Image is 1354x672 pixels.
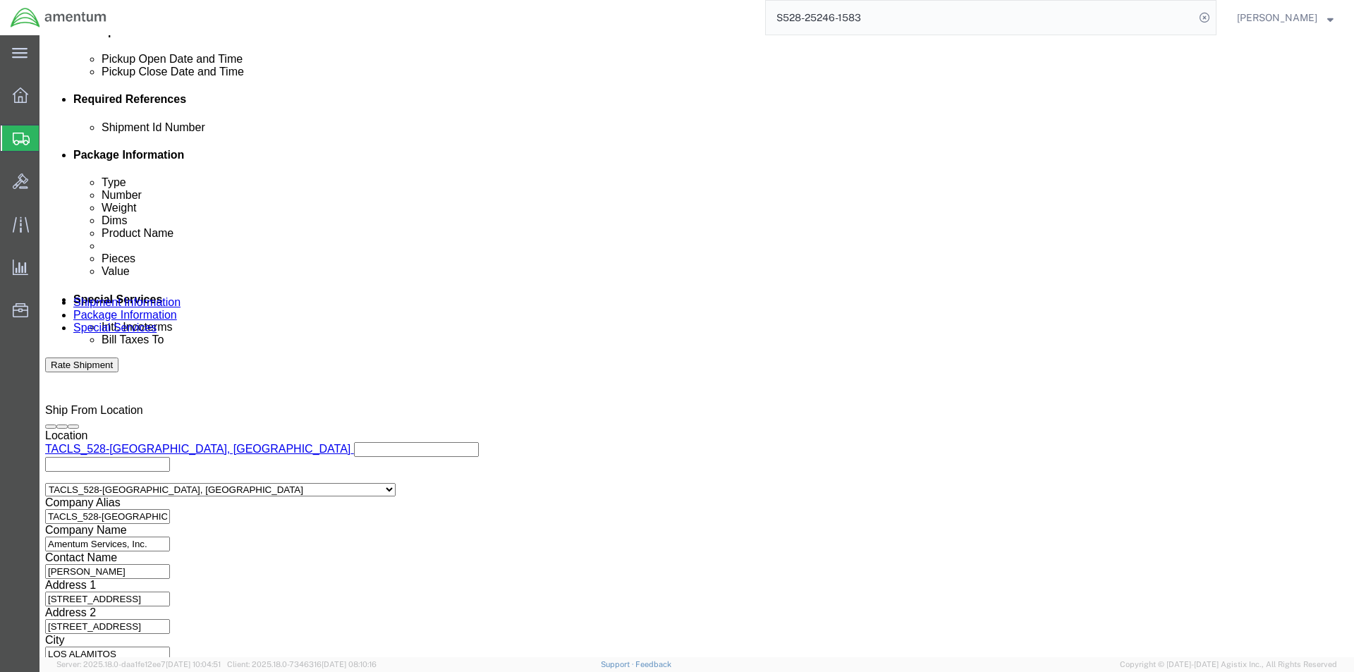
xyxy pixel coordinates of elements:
[166,660,221,668] span: [DATE] 10:04:51
[227,660,377,668] span: Client: 2025.18.0-7346316
[1236,9,1334,26] button: [PERSON_NAME]
[601,660,636,668] a: Support
[1120,659,1337,671] span: Copyright © [DATE]-[DATE] Agistix Inc., All Rights Reserved
[10,7,107,28] img: logo
[322,660,377,668] span: [DATE] 08:10:16
[635,660,671,668] a: Feedback
[766,1,1195,35] input: Search for shipment number, reference number
[39,35,1354,657] iframe: FS Legacy Container
[56,660,221,668] span: Server: 2025.18.0-daa1fe12ee7
[1237,10,1317,25] span: Kajuan Barnwell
